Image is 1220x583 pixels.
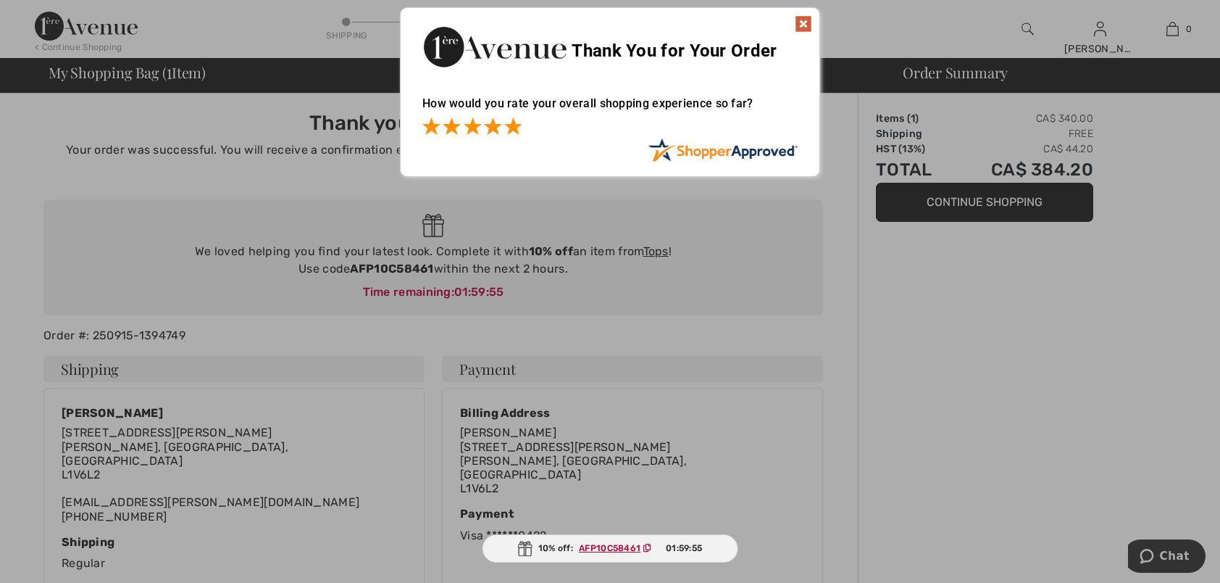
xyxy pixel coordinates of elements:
img: Gift.svg [518,541,532,556]
span: 01:59:55 [666,542,702,555]
ins: AFP10C58461 [579,543,640,553]
div: 10% off: [482,534,738,563]
span: Thank You for Your Order [572,41,777,61]
img: x [795,15,812,33]
div: How would you rate your overall shopping experience so far? [422,82,798,138]
span: Chat [32,10,62,23]
img: Thank You for Your Order [422,22,567,71]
